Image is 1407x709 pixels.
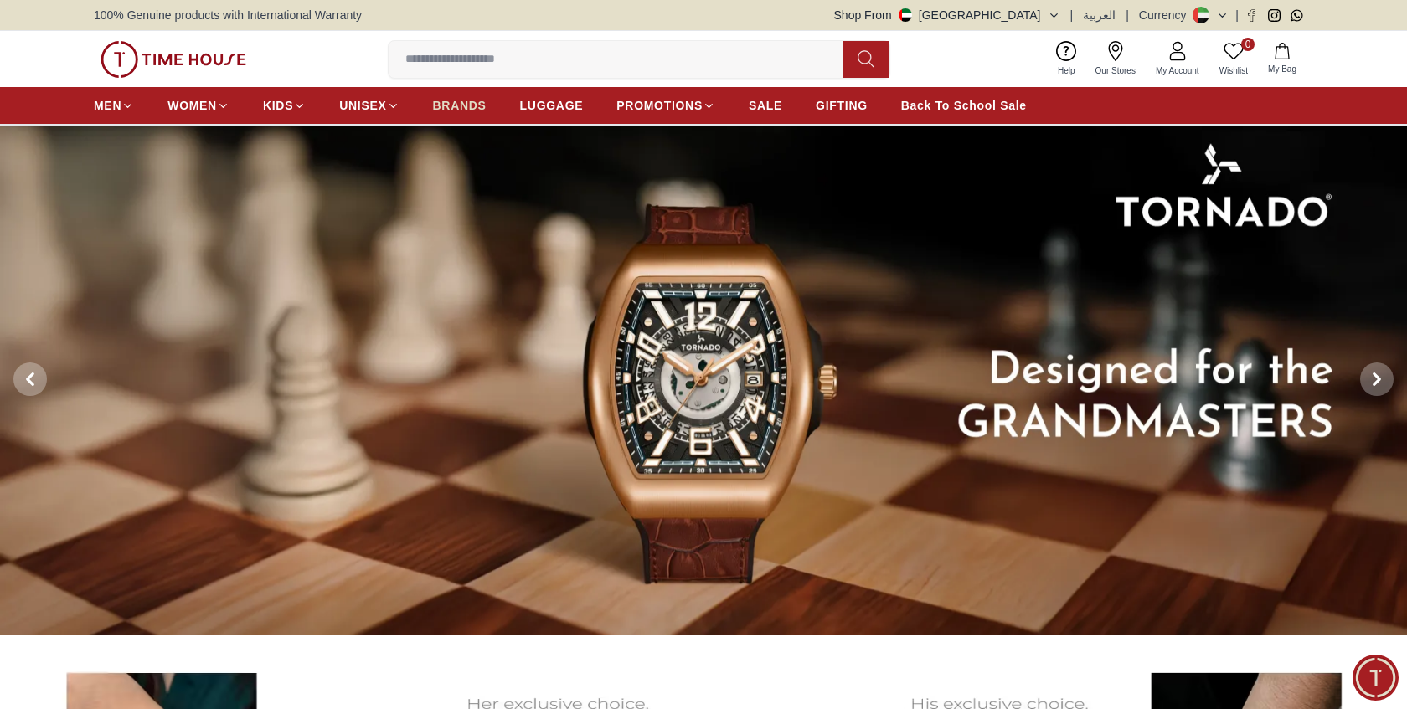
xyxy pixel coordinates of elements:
div: Time House Support [89,22,280,38]
span: Hey there! Need help finding the perfect watch? I'm here if you have any questions or need a quic... [28,303,251,380]
span: WOMEN [167,97,217,114]
button: My Bag [1258,39,1306,79]
a: Back To School Sale [901,90,1027,121]
a: Facebook [1245,9,1258,22]
img: United Arab Emirates [899,8,912,22]
span: Wishlist [1213,64,1255,77]
span: Help [1051,64,1082,77]
span: My Account [1149,64,1206,77]
a: SALE [749,90,782,121]
div: Currency [1139,7,1193,23]
a: WOMEN [167,90,229,121]
a: Instagram [1268,9,1281,22]
span: | [1070,7,1074,23]
a: Help [1048,38,1085,80]
button: Shop From[GEOGRAPHIC_DATA] [834,7,1060,23]
textarea: We are here to help you [4,408,331,492]
img: ... [100,41,246,78]
span: Back To School Sale [901,97,1027,114]
a: PROMOTIONS [616,90,715,121]
a: GIFTING [816,90,868,121]
span: UNISEX [339,97,386,114]
em: Back [13,13,46,46]
img: Profile picture of Time House Support [51,15,80,44]
span: MEN [94,97,121,114]
span: | [1235,7,1239,23]
em: Blush [95,301,111,318]
span: KIDS [263,97,293,114]
button: العربية [1083,7,1116,23]
span: 12:08 PM [224,373,266,384]
span: Our Stores [1089,64,1142,77]
span: GIFTING [816,97,868,114]
a: UNISEX [339,90,399,121]
div: Time House Support [17,269,331,286]
span: PROMOTIONS [616,97,703,114]
span: 100% Genuine products with International Warranty [94,7,362,23]
span: | [1126,7,1129,23]
span: BRANDS [433,97,487,114]
a: BRANDS [433,90,487,121]
a: MEN [94,90,134,121]
span: 0 [1241,38,1255,51]
a: LUGGAGE [520,90,584,121]
a: 0Wishlist [1209,38,1258,80]
div: Chat Widget [1353,655,1399,701]
span: My Bag [1261,63,1303,75]
span: SALE [749,97,782,114]
a: KIDS [263,90,306,121]
a: Our Stores [1085,38,1146,80]
span: LUGGAGE [520,97,584,114]
a: Whatsapp [1291,9,1303,22]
